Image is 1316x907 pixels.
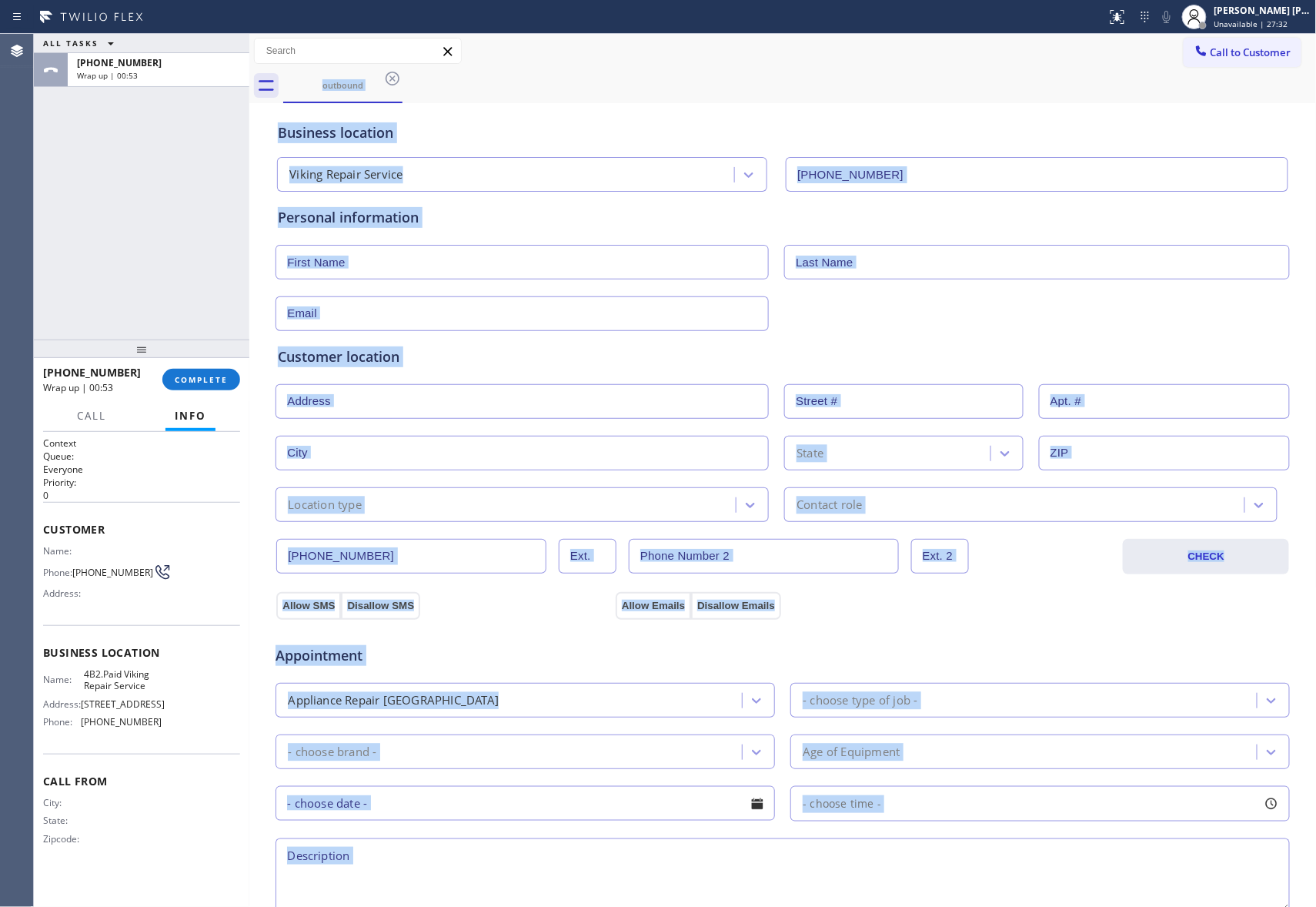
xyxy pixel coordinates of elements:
span: Call From [43,774,240,788]
div: Contact role [797,496,862,514]
span: [STREET_ADDRESS] [81,698,165,710]
span: Phone: [43,567,72,578]
span: Name: [43,674,84,685]
h1: Context [43,437,240,450]
button: CHECK [1123,539,1289,574]
span: [PHONE_NUMBER] [43,365,141,380]
span: Customer [43,522,240,537]
h2: Queue: [43,450,240,463]
button: Call [68,401,115,431]
input: Phone Number 2 [629,539,899,574]
span: [PHONE_NUMBER] [77,56,162,69]
div: Age of Equipment [803,743,900,761]
div: State [797,444,823,462]
span: Address: [43,698,81,710]
span: Call to Customer [1211,45,1291,59]
span: COMPLETE [175,374,228,385]
input: Ext. [559,539,616,574]
span: Address: [43,587,84,599]
button: Info [165,401,215,431]
div: - choose type of job - [803,691,917,709]
input: ZIP [1039,436,1291,470]
span: Zipcode: [43,833,84,845]
span: Phone: [43,716,81,728]
button: Disallow Emails [691,592,781,620]
div: Viking Repair Service [289,166,402,184]
span: 4B2.Paid Viking Repair Service [84,668,161,692]
button: ALL TASKS [34,34,129,52]
button: Disallow SMS [341,592,420,620]
span: Name: [43,545,84,557]
input: - choose date - [276,786,775,821]
span: - choose time - [803,796,881,811]
input: Phone Number [276,539,546,574]
div: [PERSON_NAME] [PERSON_NAME] [1214,4,1311,17]
h2: Priority: [43,476,240,489]
button: Allow SMS [276,592,341,620]
div: Appliance Repair [GEOGRAPHIC_DATA] [288,691,499,709]
span: Call [77,409,106,423]
span: Business location [43,645,240,660]
div: - choose brand - [288,743,376,761]
input: Address [276,384,769,419]
button: Mute [1156,6,1177,28]
input: Last Name [784,245,1290,279]
input: Ext. 2 [911,539,969,574]
span: State: [43,815,84,826]
button: Allow Emails [616,592,691,620]
input: Email [276,296,769,331]
div: Business location [278,122,1288,143]
p: Everyone [43,463,240,476]
span: Wrap up | 00:53 [43,381,113,394]
span: Appointment [276,645,612,666]
span: Wrap up | 00:53 [77,70,138,81]
input: City [276,436,769,470]
span: Info [175,409,206,423]
div: Location type [288,496,362,514]
p: 0 [43,489,240,502]
div: outbound [285,79,401,91]
div: Personal information [278,207,1288,228]
span: City: [43,797,84,808]
input: Search [255,38,461,63]
span: [PHONE_NUMBER] [72,567,153,578]
div: Customer location [278,346,1288,367]
input: Phone Number [786,157,1288,192]
span: [PHONE_NUMBER] [81,716,162,728]
span: Unavailable | 27:32 [1214,18,1288,29]
span: ALL TASKS [43,38,99,49]
input: First Name [276,245,769,279]
input: Street # [784,384,1024,419]
button: Call to Customer [1184,38,1301,67]
input: Apt. # [1039,384,1291,419]
button: COMPLETE [162,369,240,390]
